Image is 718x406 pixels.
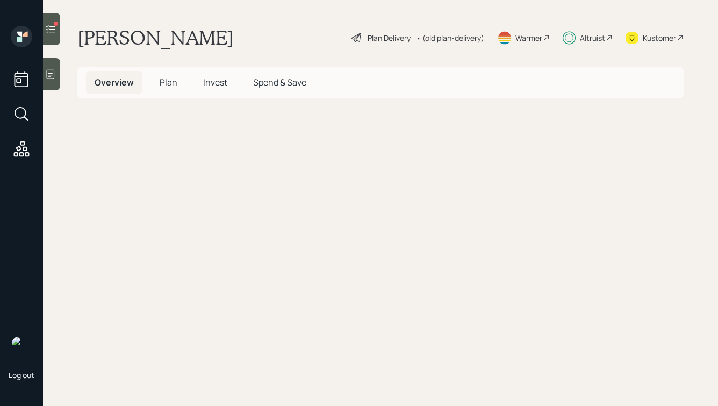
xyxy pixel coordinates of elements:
div: Kustomer [643,32,676,44]
div: Log out [9,370,34,380]
span: Overview [95,76,134,88]
div: Plan Delivery [368,32,411,44]
div: Warmer [515,32,542,44]
h1: [PERSON_NAME] [77,26,234,49]
img: hunter_neumayer.jpg [11,336,32,357]
span: Spend & Save [253,76,306,88]
span: Invest [203,76,227,88]
span: Plan [160,76,177,88]
div: • (old plan-delivery) [416,32,484,44]
div: Altruist [580,32,605,44]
